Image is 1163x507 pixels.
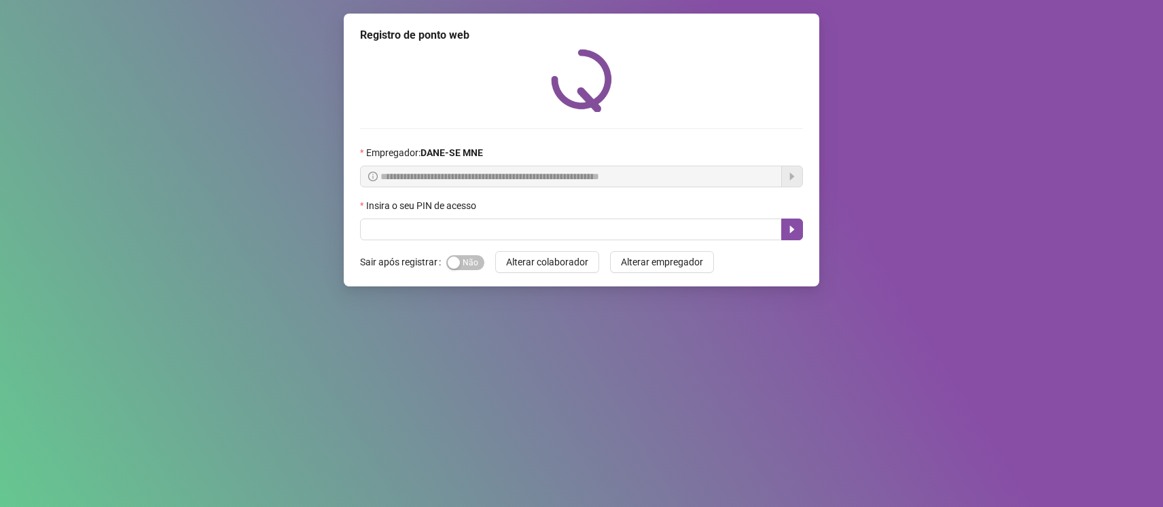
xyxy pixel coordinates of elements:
img: QRPoint [551,49,612,112]
button: Alterar empregador [610,251,714,273]
span: Empregador : [366,145,483,160]
span: Alterar empregador [621,255,703,269]
span: info-circle [368,172,378,181]
span: caret-right [787,224,798,235]
span: Alterar colaborador [506,255,588,269]
label: Insira o seu PIN de acesso [360,198,485,213]
div: Registro de ponto web [360,27,803,43]
strong: DANE-SE MNE [421,147,483,158]
label: Sair após registrar [360,251,446,273]
button: Alterar colaborador [495,251,599,273]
